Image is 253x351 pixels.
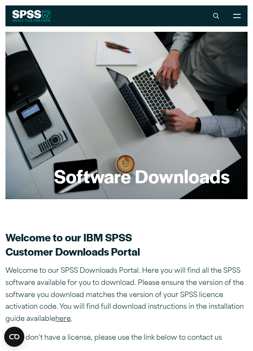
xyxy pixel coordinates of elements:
[12,10,50,22] img: SPSS White Logo
[5,265,248,325] p: Welcome to our SPSS Downloads Portal. Here you will find all the SPSS software available for you ...
[54,164,230,188] h1: Software Downloads
[5,230,248,259] h2: Welcome to our IBM SPSS Customer Downloads Portal
[4,327,24,347] button: Open CMP widget
[5,332,248,344] p: If you don’t have a license, please use the link below to contact us
[55,316,71,323] a: here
